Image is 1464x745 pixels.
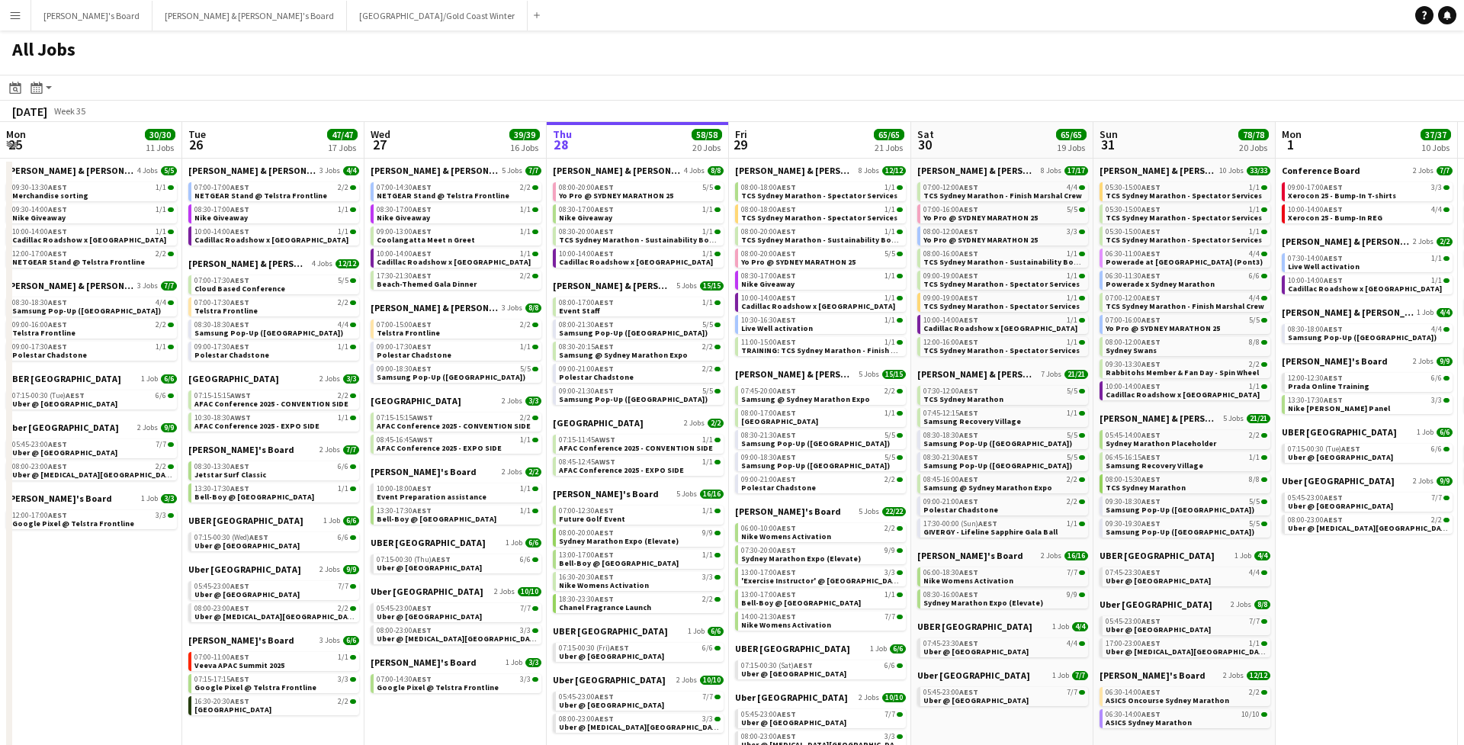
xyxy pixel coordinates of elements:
span: James & Arrence's Board [553,165,681,176]
span: AEST [48,297,67,307]
div: [PERSON_NAME] & [PERSON_NAME]'s Board5 Jobs7/707:00-14:30AEST2/2NETGEAR Stand @ Telstra Frontline... [371,165,541,302]
span: 17/17 [1064,166,1088,175]
a: [PERSON_NAME] & [PERSON_NAME]'s Board8 Jobs12/12 [735,165,906,176]
a: 10:00-14:00AEST1/1Cadillac Roadshow x [GEOGRAPHIC_DATA] [12,226,174,244]
span: 07:00-17:30 [194,299,249,307]
span: Yo Pro @ SYDNEY MARATHON 25 [559,191,673,201]
a: 08:00-16:00AEST1/1TCS Sydney Marathon - Sustainability Booth Support [923,249,1085,266]
span: 1/1 [884,228,895,236]
span: 08:00-20:00 [741,250,796,258]
span: AEST [959,182,978,192]
span: AEST [1324,253,1343,263]
span: NETGEAR Stand @ Telstra Frontline [12,257,145,267]
span: 1/1 [1067,316,1077,324]
a: 08:00-20:00AEST5/5Yo Pro @ SYDNEY MARATHON 25 [741,249,903,266]
span: 09:00-19:00 [923,272,978,280]
span: 06:30-11:00 [1106,250,1161,258]
div: [PERSON_NAME] & [PERSON_NAME]'s Board8 Jobs12/1208:00-18:00AEST1/1TCS Sydney Marathon - Spectator... [735,165,906,368]
span: James & Arrence's Board [6,165,134,176]
span: 4/4 [1437,308,1453,317]
span: Neil & Jenny's Board [371,302,499,313]
span: 08:30-18:30 [12,299,67,307]
span: 10:30-16:30 [741,316,796,324]
span: 2/2 [338,184,348,191]
span: Yo Pro @ SYDNEY MARATHON 25 [923,213,1038,223]
span: Cadillac Roadshow x Sydney Airport [12,235,166,245]
span: 2/2 [338,299,348,307]
a: 07:00-16:00AEST5/5Yo Pro @ SYDNEY MARATHON 25 [923,204,1085,222]
span: AEST [959,226,978,236]
div: [PERSON_NAME] & [PERSON_NAME]'s Board4 Jobs8/808:00-20:00AEST5/5Yo Pro @ SYDNEY MARATHON 2508:30-... [553,165,724,280]
span: 15/15 [700,281,724,291]
span: AEST [230,182,249,192]
div: [PERSON_NAME] & [PERSON_NAME]'s Board3 Jobs8/807:00-15:00AEST2/2Telstra Frontline09:00-17:30AEST1... [371,302,541,395]
a: 07:30-14:00AEST1/1Live Well activation [1288,253,1450,271]
span: 33/33 [1247,166,1270,175]
span: Yo Pro @ SYDNEY MARATHON 25 [741,257,856,267]
a: 05:30-15:00AEST1/1TCS Sydney Marathon - Spectator Services [1106,182,1267,200]
span: 4 Jobs [684,166,705,175]
span: AEST [959,293,978,303]
span: Nike Giveaway [377,213,430,223]
span: 3/3 [1067,228,1077,236]
a: [PERSON_NAME] & [PERSON_NAME]'s Board10 Jobs33/33 [1100,165,1270,176]
span: 10:00-14:00 [1288,206,1343,214]
a: 08:00-12:00AEST3/3Yo Pro @ SYDNEY MARATHON 25 [923,226,1085,244]
span: AEST [595,297,614,307]
span: AEST [1141,204,1161,214]
a: [PERSON_NAME] & [PERSON_NAME]'s Board5 Jobs7/7 [371,165,541,176]
span: 12/12 [335,259,359,268]
div: [PERSON_NAME] & [PERSON_NAME]'s Board4 Jobs12/1207:00-17:30AEST5/5Cloud Based Conference07:00-17:... [188,258,359,373]
a: 08:30-17:00AEST1/1Nike Giveaway [194,204,356,222]
a: 07:00-16:00AEST5/5Yo Pro @ SYDNEY MARATHON 25 [1106,315,1267,332]
a: 05:30-15:00AEST1/1TCS Sydney Marathon - Spectator Services [1106,204,1267,222]
span: 10:00-14:00 [559,250,614,258]
span: Nike Giveaway [12,213,66,223]
span: 1/1 [338,228,348,236]
span: 07:00-14:30 [377,184,432,191]
span: 1/1 [702,228,713,236]
span: Cloud Based Conference [194,284,285,294]
span: 07:00-17:30 [194,277,249,284]
span: 8/8 [708,166,724,175]
span: 2 Jobs [1413,237,1433,246]
span: 07:00-16:00 [1106,316,1161,324]
a: 08:30-18:30AEST4/4Samsung Pop-Up ([GEOGRAPHIC_DATA]) [194,320,356,337]
a: 09:00-19:00AEST1/1TCS Sydney Marathon - Spectator Services [923,271,1085,288]
span: 08:00-17:00 [559,299,614,307]
a: [PERSON_NAME] & [PERSON_NAME]'s Board1 Job4/4 [1282,307,1453,318]
span: AEST [48,226,67,236]
span: James & Arrence's Board [735,165,856,176]
span: 1/1 [520,250,531,258]
span: AEST [230,226,249,236]
div: [PERSON_NAME] & [PERSON_NAME]'s Board10 Jobs33/3305:30-15:00AEST1/1TCS Sydney Marathon - Spectato... [1100,165,1270,413]
span: 1/1 [520,228,531,236]
span: 1/1 [884,272,895,280]
a: 08:00-20:00AEST1/1TCS Sydney Marathon - Sustainability Booth Support [741,226,903,244]
span: NETGEAR Stand @ Telstra Frontline [194,191,327,201]
a: 10:00-14:00AEST1/1Cadillac Roadshow x [GEOGRAPHIC_DATA] [741,293,903,310]
a: 09:00-13:00AEST1/1Coolangatta Meet n Greet [377,226,538,244]
span: Xerocon 25 - Bump-In REG [1288,213,1382,223]
span: 1/1 [1249,228,1260,236]
div: [PERSON_NAME] & [PERSON_NAME]'s Board1 Job4/408:30-18:00AEST4/4Samsung Pop-Up ([GEOGRAPHIC_DATA]) [1282,307,1453,355]
span: AEST [48,182,67,192]
span: 1/1 [1431,277,1442,284]
span: 5/5 [161,166,177,175]
span: 7/7 [1437,166,1453,175]
a: 08:30-20:00AEST1/1TCS Sydney Marathon - Sustainability Booth Support [559,226,721,244]
div: [PERSON_NAME] & [PERSON_NAME]'s Board3 Jobs7/708:30-18:30AEST4/4Samsung Pop-Up ([GEOGRAPHIC_DATA]... [6,280,177,373]
span: 07:00-17:00 [194,184,249,191]
span: TCS Sydney Marathon - Spectator Services [741,191,897,201]
span: AEST [1141,182,1161,192]
span: 09:30-14:00 [12,206,67,214]
span: 08:30-17:00 [741,272,796,280]
span: Cadillac Roadshow x Sydney Airport [559,257,713,267]
a: 08:00-18:00AEST1/1TCS Sydney Marathon - Spectator Services [741,182,903,200]
span: James & Arrence's Board [371,165,499,176]
a: 07:00-17:30AEST2/2Telstra Frontline [194,297,356,315]
span: AEST [1141,293,1161,303]
span: AEST [1141,271,1161,281]
div: [PERSON_NAME] & [PERSON_NAME]'s Board2 Jobs2/207:30-14:00AEST1/1Live Well activation10:00-14:00AE... [1282,236,1453,307]
span: 12:00-17:00 [12,250,67,258]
